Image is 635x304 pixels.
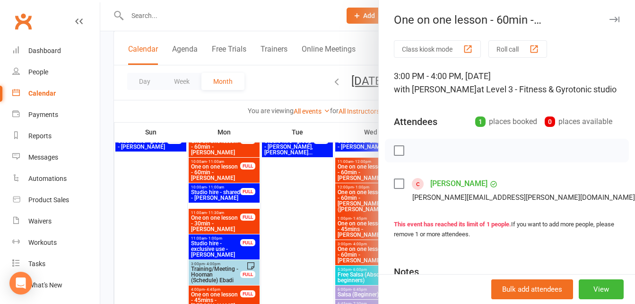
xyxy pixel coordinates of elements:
[12,189,100,211] a: Product Sales
[11,9,35,33] a: Clubworx
[12,168,100,189] a: Automations
[394,220,620,240] div: If you want to add more people, please remove 1 or more attendees.
[12,40,100,62] a: Dashboard
[394,265,419,278] div: Notes
[430,176,487,191] a: [PERSON_NAME]
[475,116,486,127] div: 1
[579,279,624,299] button: View
[12,211,100,232] a: Waivers
[394,115,437,128] div: Attendees
[28,153,58,161] div: Messages
[488,40,547,58] button: Roll call
[28,89,56,97] div: Calendar
[477,84,617,94] span: at Level 3 - Fitness & Gyrotonic studio
[12,104,100,125] a: Payments
[28,132,52,140] div: Reports
[412,191,635,204] div: [PERSON_NAME][EMAIL_ADDRESS][PERSON_NAME][DOMAIN_NAME]
[379,13,635,27] div: One on one lesson - 60min - [PERSON_NAME]
[12,62,100,83] a: People
[28,260,45,268] div: Tasks
[28,47,61,54] div: Dashboard
[491,279,573,299] button: Bulk add attendees
[394,70,620,96] div: 3:00 PM - 4:00 PM, [DATE]
[475,115,537,128] div: places booked
[545,116,555,127] div: 0
[28,239,57,246] div: Workouts
[12,83,100,104] a: Calendar
[28,196,69,204] div: Product Sales
[28,281,62,289] div: What's New
[545,115,612,128] div: places available
[12,253,100,275] a: Tasks
[12,125,100,147] a: Reports
[394,84,477,94] span: with [PERSON_NAME]
[28,217,52,225] div: Waivers
[394,221,511,228] strong: This event has reached its limit of 1 people.
[12,232,100,253] a: Workouts
[394,40,481,58] button: Class kiosk mode
[9,272,32,295] div: Open Intercom Messenger
[28,175,67,182] div: Automations
[28,111,58,118] div: Payments
[12,275,100,296] a: What's New
[12,147,100,168] a: Messages
[28,68,48,76] div: People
